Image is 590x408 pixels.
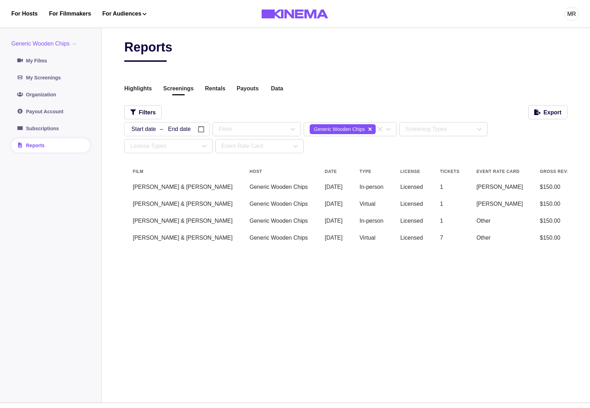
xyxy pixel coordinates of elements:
a: For Filmmakers [49,10,91,18]
th: Tickets [431,164,468,179]
td: Generic Wooden Chips [241,196,316,212]
div: Generic Wooden Chips [314,126,365,133]
td: [DATE] [316,229,351,246]
td: [PERSON_NAME] [468,196,531,212]
td: $150.00 [531,196,588,212]
td: $150.00 [531,212,588,229]
div: Screening Types [405,125,475,133]
th: Date [316,164,351,179]
a: Payout Account [11,104,90,119]
td: 1 [431,196,468,212]
td: In-person [351,179,392,196]
a: Organization [11,88,90,102]
td: Generic Wooden Chips [241,212,316,229]
a: My Films [11,54,90,68]
button: Clear Selected [376,125,384,133]
td: [PERSON_NAME] & [PERSON_NAME] [124,179,241,196]
td: [DATE] [316,212,351,229]
td: Virtual [351,229,392,246]
th: Type [351,164,392,179]
a: Subscriptions [11,121,90,136]
th: Gross Revenue [531,164,588,179]
a: For Hosts [11,10,38,18]
td: $150.00 [531,179,588,196]
td: Virtual [351,196,392,212]
th: License [392,164,431,179]
button: Highlights [124,84,152,94]
td: Licensed [392,179,431,196]
td: Licensed [392,229,431,246]
td: 1 [431,212,468,229]
a: My Screenings [11,71,90,85]
th: Host [241,164,316,179]
div: License Types [130,142,200,150]
button: delete [366,125,374,133]
td: Other [468,212,531,229]
a: Reports [11,138,90,152]
td: Generic Wooden Chips [241,179,316,196]
td: [PERSON_NAME] & [PERSON_NAME] [124,229,241,246]
th: Film [124,164,241,179]
td: In-person [351,212,392,229]
td: [DATE] [316,196,351,212]
button: Export [528,105,567,119]
th: Event Rate Card [468,164,531,179]
td: Other [468,229,531,246]
div: Event Rate Card [221,142,291,150]
div: Films [219,125,288,133]
div: MR [567,10,576,18]
td: [PERSON_NAME] [468,179,531,196]
td: 1 [431,179,468,196]
button: For Audiences [102,10,147,18]
button: Screenings [163,84,193,94]
td: 7 [431,229,468,246]
button: Generic Wooden Chips [11,40,79,48]
td: [PERSON_NAME] & [PERSON_NAME] [124,212,241,229]
button: Payouts [237,84,258,94]
td: [DATE] [316,179,351,196]
td: Licensed [392,196,431,212]
button: Data [270,84,284,94]
h2: Reports [124,40,172,62]
td: $150.00 [531,229,588,246]
button: Filters [124,105,162,119]
td: [PERSON_NAME] & [PERSON_NAME] [124,196,241,212]
button: Rentals [205,84,225,94]
td: Generic Wooden Chips [241,229,316,246]
td: Licensed [392,212,431,229]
